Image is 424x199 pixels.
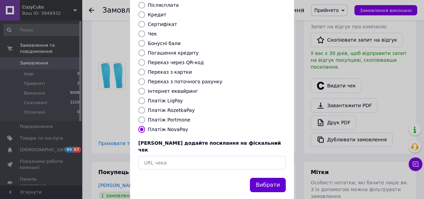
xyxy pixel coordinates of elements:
label: Сертифікат [148,22,177,27]
label: Погашення кредиту [148,50,199,56]
input: URL чека [138,156,286,170]
label: Платіж LiqPay [148,98,183,103]
label: Переказ через QR-код [148,60,204,65]
label: Чек [148,31,157,37]
span: [PERSON_NAME] додайте посилання на фіскальний чек [138,140,281,153]
label: Платіж NovaPay [148,127,188,132]
button: Вибрати [250,178,286,193]
label: Післясплата [148,2,179,8]
label: Платіж RozetkaPay [148,108,195,113]
label: Інтернет еквайринг [148,88,198,94]
label: Платіж Portmone [148,117,190,123]
label: Кредит [148,12,166,17]
label: Переказ з картки [148,69,192,75]
label: Переказ з поточного рахунку [148,79,222,84]
label: Бонусні бали [148,41,181,46]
